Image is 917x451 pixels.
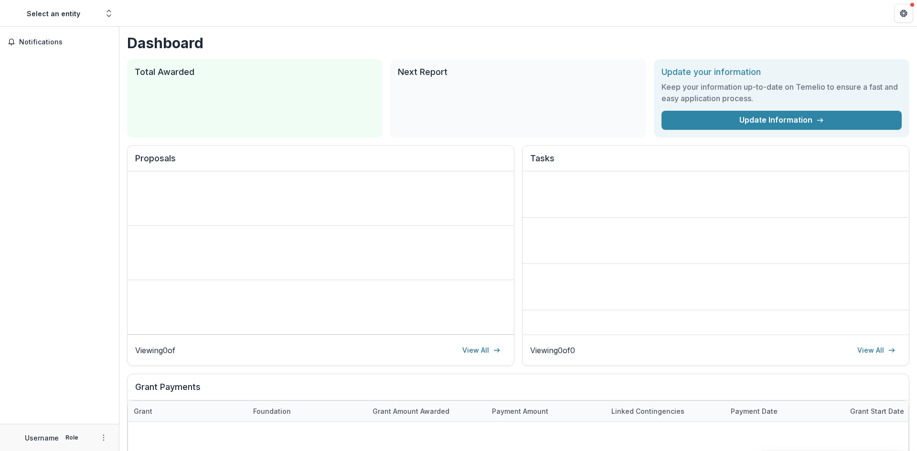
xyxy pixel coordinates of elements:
[127,34,909,52] h1: Dashboard
[894,4,913,23] button: Get Help
[98,432,109,443] button: More
[530,153,901,171] h2: Tasks
[4,34,115,50] button: Notifications
[135,382,901,400] h2: Grant Payments
[457,343,506,358] a: View All
[27,9,80,19] div: Select an entity
[661,81,902,104] h3: Keep your information up-to-date on Temelio to ensure a fast and easy application process.
[135,153,506,171] h2: Proposals
[19,38,111,46] span: Notifications
[661,67,902,77] h2: Update your information
[135,67,375,77] h2: Total Awarded
[661,111,902,130] a: Update Information
[63,433,81,442] p: Role
[102,4,116,23] button: Open entity switcher
[530,345,575,356] p: Viewing 0 of 0
[852,343,901,358] a: View All
[25,433,59,443] p: Username
[135,345,175,356] p: Viewing 0 of
[398,67,638,77] h2: Next Report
